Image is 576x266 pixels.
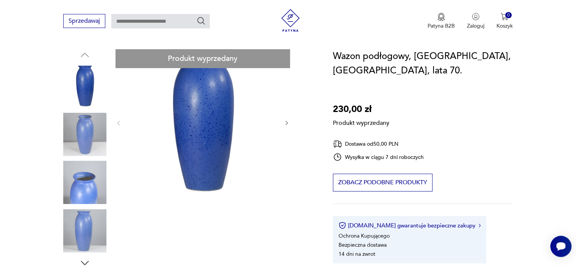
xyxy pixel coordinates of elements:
img: Ikona certyfikatu [339,222,346,229]
button: Patyna B2B [428,13,455,30]
img: Ikona koszyka [501,13,508,20]
button: [DOMAIN_NAME] gwarantuje bezpieczne zakupy [339,222,481,229]
button: Sprzedawaj [63,14,105,28]
p: Koszyk [496,22,513,30]
button: Zaloguj [467,13,484,30]
button: 0Koszyk [496,13,513,30]
img: Ikona dostawy [333,139,342,149]
p: Patyna B2B [428,22,455,30]
button: Szukaj [197,16,206,25]
p: Zaloguj [467,22,484,30]
img: Ikona strzałki w prawo [479,224,481,227]
li: 14 dni na zwrot [339,250,375,258]
li: Ochrona Kupującego [339,232,390,240]
div: Dostawa od 50,00 PLN [333,139,424,149]
div: Wysyłka w ciągu 7 dni roboczych [333,152,424,162]
iframe: Smartsupp widget button [550,236,571,257]
img: Ikona medalu [437,13,445,21]
img: Patyna - sklep z meblami i dekoracjami vintage [279,9,302,32]
p: Produkt wyprzedany [333,117,389,127]
h1: Wazon podłogowy, [GEOGRAPHIC_DATA], [GEOGRAPHIC_DATA], lata 70. [333,49,513,78]
img: Ikonka użytkownika [472,13,479,20]
a: Ikona medaluPatyna B2B [428,13,455,30]
a: Sprzedawaj [63,19,105,24]
p: 230,00 zł [333,102,389,117]
button: Zobacz podobne produkty [333,174,432,191]
div: 0 [505,12,512,19]
li: Bezpieczna dostawa [339,241,387,249]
